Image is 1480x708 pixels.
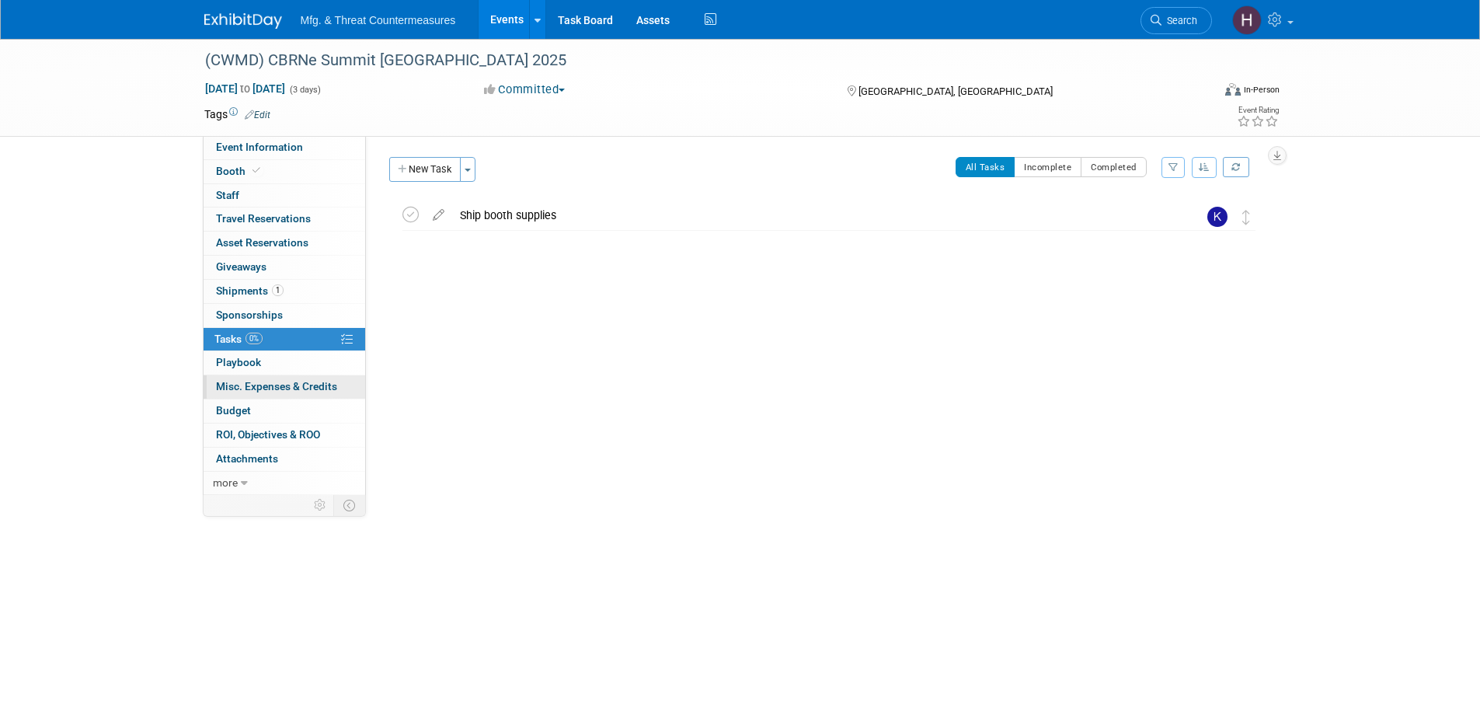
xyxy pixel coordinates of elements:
[956,157,1015,177] button: All Tasks
[216,428,320,441] span: ROI, Objectives & ROO
[288,85,321,95] span: (3 days)
[479,82,571,98] button: Committed
[389,157,461,182] button: New Task
[252,166,260,175] i: Booth reservation complete
[1081,157,1147,177] button: Completed
[238,82,252,95] span: to
[216,165,263,177] span: Booth
[204,184,365,208] a: Staff
[307,495,334,515] td: Personalize Event Tab Strip
[858,85,1053,97] span: [GEOGRAPHIC_DATA], [GEOGRAPHIC_DATA]
[425,208,452,222] a: edit
[1225,83,1241,96] img: Format-Inperson.png
[216,356,261,368] span: Playbook
[216,141,303,153] span: Event Information
[1243,84,1280,96] div: In-Person
[1140,7,1212,34] a: Search
[204,232,365,255] a: Asset Reservations
[216,212,311,225] span: Travel Reservations
[216,309,283,321] span: Sponsorships
[204,13,282,29] img: ExhibitDay
[1207,207,1228,227] img: Kat Sherer
[1223,157,1249,177] a: Refresh
[245,110,270,120] a: Edit
[204,448,365,471] a: Attachments
[204,208,365,231] a: Travel Reservations
[216,380,337,392] span: Misc. Expenses & Credits
[216,404,251,417] span: Budget
[1014,157,1081,177] button: Incomplete
[214,333,263,345] span: Tasks
[272,284,284,296] span: 1
[204,351,365,375] a: Playbook
[1120,81,1280,104] div: Event Format
[204,136,365,159] a: Event Information
[204,106,270,122] td: Tags
[204,328,365,351] a: Tasks0%
[204,375,365,399] a: Misc. Expenses & Credits
[1242,210,1250,225] i: Move task
[204,424,365,447] a: ROI, Objectives & ROO
[213,476,238,489] span: more
[301,14,456,26] span: Mfg. & Threat Countermeasures
[216,260,266,273] span: Giveaways
[204,472,365,495] a: more
[216,284,284,297] span: Shipments
[246,333,263,344] span: 0%
[1237,106,1279,114] div: Event Rating
[204,304,365,327] a: Sponsorships
[1232,5,1262,35] img: Hillary Hawkins
[216,452,278,465] span: Attachments
[204,256,365,279] a: Giveaways
[452,202,1176,228] div: Ship booth supplies
[1161,15,1197,26] span: Search
[333,495,365,515] td: Toggle Event Tabs
[204,160,365,183] a: Booth
[216,236,308,249] span: Asset Reservations
[204,82,286,96] span: [DATE] [DATE]
[204,399,365,423] a: Budget
[216,189,239,201] span: Staff
[200,47,1189,75] div: (CWMD) CBRNe Summit [GEOGRAPHIC_DATA] 2025
[204,280,365,303] a: Shipments1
